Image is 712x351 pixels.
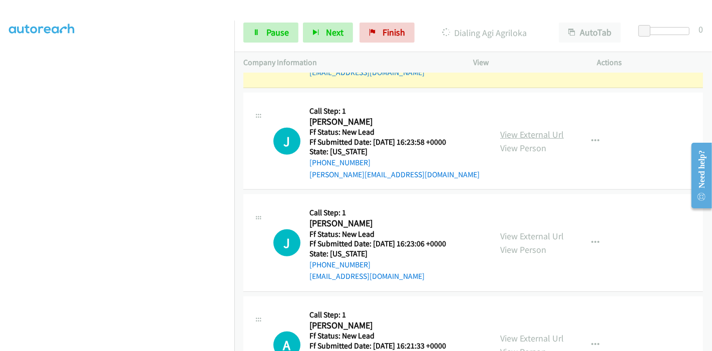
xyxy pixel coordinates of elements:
div: The call is yet to be attempted [273,128,300,155]
h2: [PERSON_NAME] [309,116,480,128]
div: The call is yet to be attempted [273,229,300,256]
button: AutoTab [559,23,621,43]
a: [EMAIL_ADDRESS][DOMAIN_NAME] [309,271,425,281]
p: View [473,57,579,69]
span: Finish [383,27,405,38]
h5: Ff Submitted Date: [DATE] 16:23:06 +0000 [309,239,446,249]
a: View External Url [500,230,564,242]
a: View Person [500,142,546,154]
a: [PHONE_NUMBER] [309,260,371,269]
a: View External Url [500,332,564,344]
a: View External Url [500,129,564,140]
p: Dialing Agi Agriloka [428,26,541,40]
h1: J [273,229,300,256]
h2: [PERSON_NAME] [309,320,446,331]
h5: Call Step: 1 [309,310,446,320]
h2: [PERSON_NAME] [309,218,446,229]
a: [PHONE_NUMBER] [309,158,371,167]
p: Company Information [243,57,455,69]
h5: Call Step: 1 [309,208,446,218]
a: [PERSON_NAME][EMAIL_ADDRESS][DOMAIN_NAME] [309,170,480,179]
h5: Ff Submitted Date: [DATE] 16:21:33 +0000 [309,341,446,351]
div: 0 [698,23,703,36]
h5: Call Step: 1 [309,106,480,116]
iframe: Resource Center [683,136,712,215]
h1: J [273,128,300,155]
span: Next [326,27,343,38]
h5: State: [US_STATE] [309,249,446,259]
a: View Person [500,244,546,255]
h5: State: [US_STATE] [309,147,480,157]
h5: Ff Status: New Lead [309,229,446,239]
a: Finish [360,23,415,43]
h5: Ff Status: New Lead [309,127,480,137]
div: Delay between calls (in seconds) [643,27,689,35]
h5: Ff Status: New Lead [309,331,446,341]
p: Actions [597,57,703,69]
button: Next [303,23,353,43]
a: Pause [243,23,298,43]
h5: Ff Submitted Date: [DATE] 16:23:58 +0000 [309,137,480,147]
span: Pause [266,27,289,38]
